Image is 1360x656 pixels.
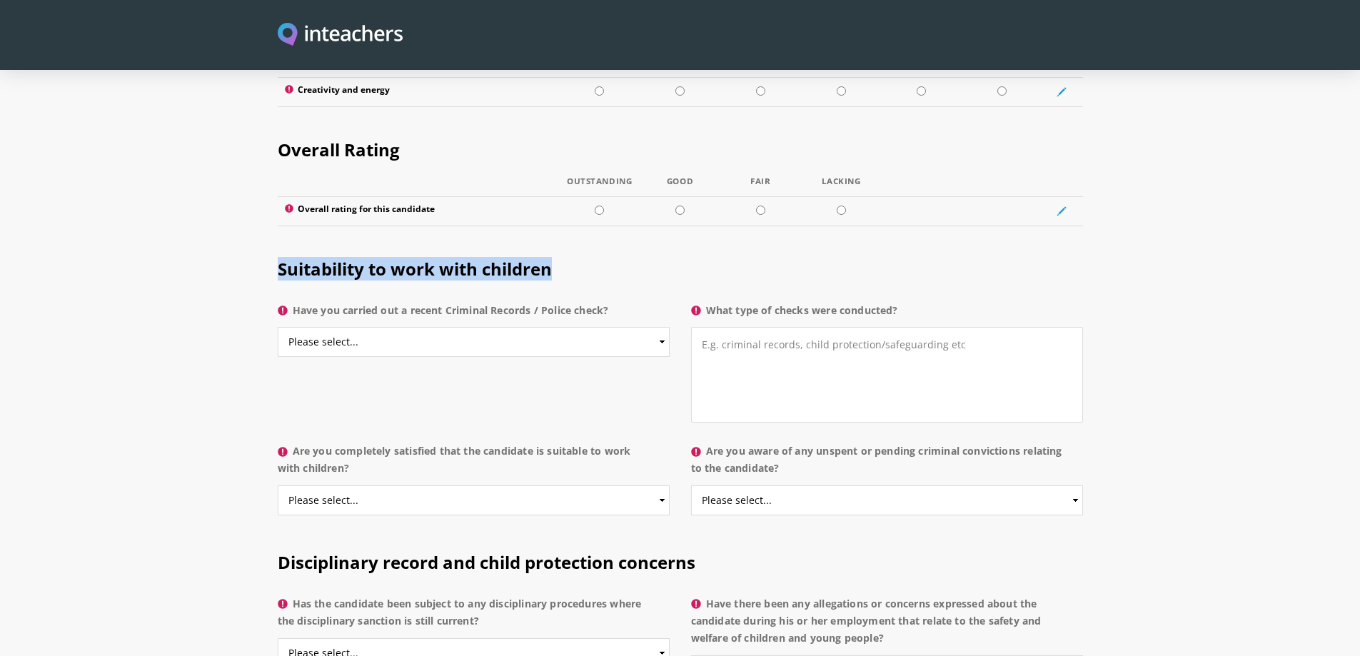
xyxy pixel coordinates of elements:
[285,204,553,218] label: Overall rating for this candidate
[559,177,640,197] th: Outstanding
[691,302,1083,328] label: What type of checks were conducted?
[278,138,400,161] span: Overall Rating
[278,23,403,48] img: Inteachers
[278,595,670,638] label: Has the candidate been subject to any disciplinary procedures where the disciplinary sanction is ...
[285,85,553,99] label: Creativity and energy
[691,443,1083,485] label: Are you aware of any unspent or pending criminal convictions relating to the candidate?
[801,177,882,197] th: Lacking
[640,177,720,197] th: Good
[278,443,670,485] label: Are you completely satisfied that the candidate is suitable to work with children?
[278,550,695,574] span: Disciplinary record and child protection concerns
[720,177,801,197] th: Fair
[691,595,1083,655] label: Have there been any allegations or concerns expressed about the candidate during his or her emplo...
[278,23,403,48] a: Visit this site's homepage
[278,257,552,281] span: Suitability to work with children
[278,302,670,328] label: Have you carried out a recent Criminal Records / Police check?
